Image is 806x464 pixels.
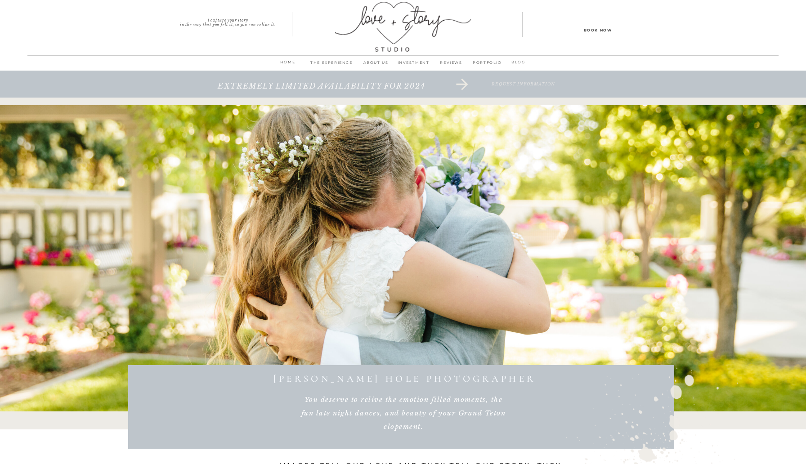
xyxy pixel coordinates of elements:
[557,27,638,33] a: Book Now
[444,82,603,100] a: request information
[126,373,683,384] h1: [PERSON_NAME] hole photographer
[188,82,456,100] a: extremely limited availability for 2024
[276,58,300,71] a: home
[306,59,357,71] a: THE EXPERIENCE
[163,18,292,24] p: I capture your story in the way that you felt it, so you can relive it.
[394,59,432,71] a: INVESTMENT
[506,58,530,67] a: BLOG
[432,59,470,71] a: REVIEWS
[470,59,505,71] a: PORTFOLIO
[163,18,292,24] a: I capture your storyin the way that you felt it, so you can relive it.
[357,59,394,71] a: ABOUT us
[299,393,508,429] h2: You deserve to relive the emotion filled moments, the fun late night dances, and beauty of your G...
